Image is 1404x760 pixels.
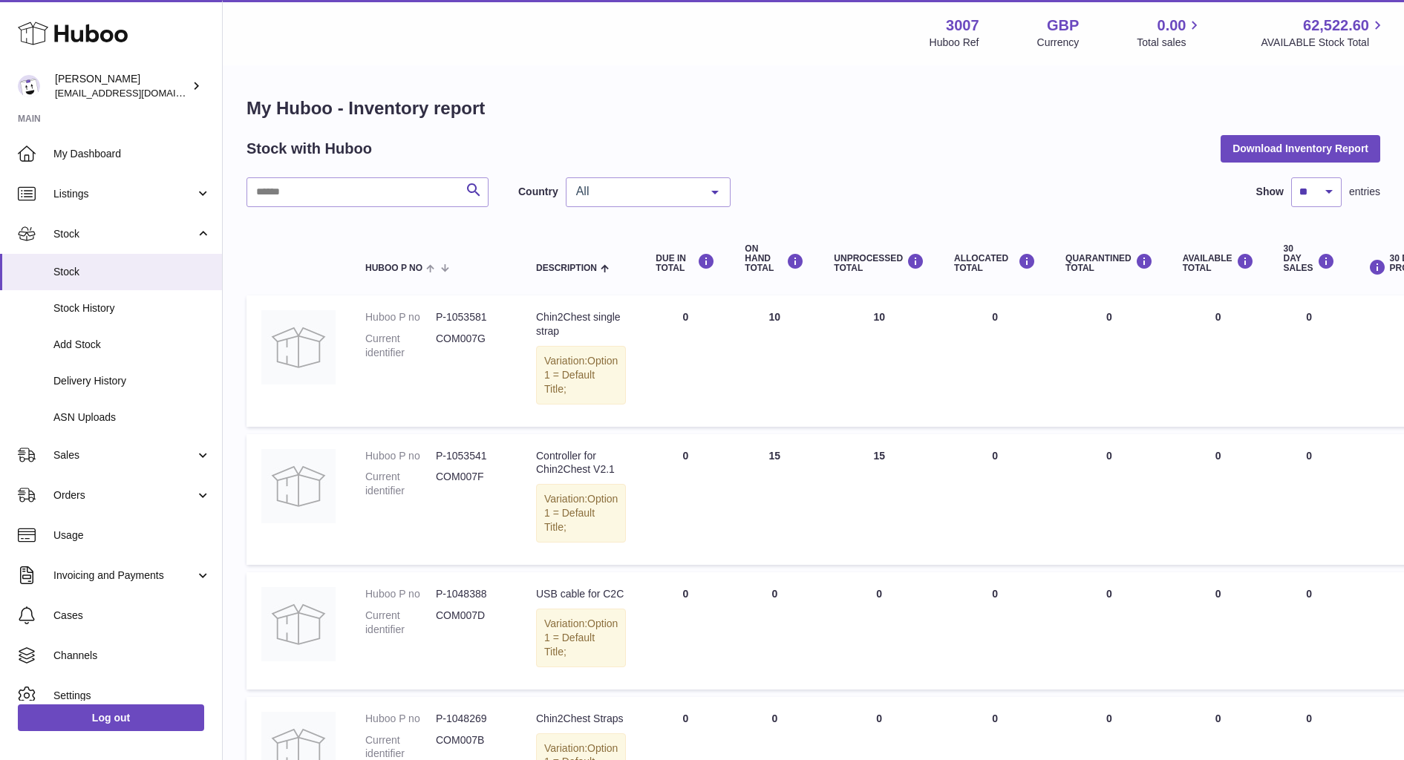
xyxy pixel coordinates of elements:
[1284,244,1335,274] div: 30 DAY SALES
[246,96,1380,120] h1: My Huboo - Inventory report
[536,712,626,726] div: Chin2Chest Straps
[730,434,819,565] td: 15
[1037,36,1080,50] div: Currency
[261,587,336,661] img: product image
[819,572,939,689] td: 0
[1065,253,1153,273] div: QUARANTINED Total
[536,609,626,667] div: Variation:
[436,310,506,324] dd: P-1053581
[1168,572,1269,689] td: 0
[246,139,372,159] h2: Stock with Huboo
[1261,36,1386,50] span: AVAILABLE Stock Total
[1261,16,1386,50] a: 62,522.60 AVAILABLE Stock Total
[1303,16,1369,36] span: 62,522.60
[1221,135,1380,162] button: Download Inventory Report
[1269,572,1350,689] td: 0
[939,572,1051,689] td: 0
[436,449,506,463] dd: P-1053541
[930,36,979,50] div: Huboo Ref
[730,295,819,426] td: 10
[365,263,422,273] span: Huboo P no
[53,689,211,703] span: Settings
[365,470,436,498] dt: Current identifier
[1349,185,1380,199] span: entries
[18,75,40,97] img: bevmay@maysama.com
[53,301,211,315] span: Stock History
[55,72,189,100] div: [PERSON_NAME]
[656,253,715,273] div: DUE IN TOTAL
[641,572,730,689] td: 0
[53,528,211,543] span: Usage
[365,587,436,601] dt: Huboo P no
[53,227,195,241] span: Stock
[730,572,819,689] td: 0
[1269,295,1350,426] td: 0
[544,617,618,658] span: Option 1 = Default Title;
[1168,295,1269,426] td: 0
[641,434,730,565] td: 0
[1106,450,1112,462] span: 0
[1256,185,1284,199] label: Show
[1168,434,1269,565] td: 0
[261,449,336,523] img: product image
[53,410,211,425] span: ASN Uploads
[53,147,211,161] span: My Dashboard
[745,244,804,274] div: ON HAND Total
[834,253,924,273] div: UNPROCESSED Total
[365,449,436,463] dt: Huboo P no
[536,263,597,273] span: Description
[1137,16,1203,50] a: 0.00 Total sales
[536,449,626,477] div: Controller for Chin2Chest V2.1
[1047,16,1079,36] strong: GBP
[946,16,979,36] strong: 3007
[365,712,436,726] dt: Huboo P no
[436,609,506,637] dd: COM007D
[1137,36,1203,50] span: Total sales
[365,332,436,360] dt: Current identifier
[53,448,195,462] span: Sales
[1106,588,1112,600] span: 0
[436,712,506,726] dd: P-1048269
[1183,253,1254,273] div: AVAILABLE Total
[1269,434,1350,565] td: 0
[1106,311,1112,323] span: 0
[819,295,939,426] td: 10
[436,332,506,360] dd: COM007G
[544,355,618,395] span: Option 1 = Default Title;
[518,185,558,199] label: Country
[1106,712,1112,724] span: 0
[55,87,218,99] span: [EMAIL_ADDRESS][DOMAIN_NAME]
[53,338,211,352] span: Add Stock
[1158,16,1186,36] span: 0.00
[53,569,195,583] span: Invoicing and Payments
[954,253,1036,273] div: ALLOCATED Total
[939,434,1051,565] td: 0
[939,295,1051,426] td: 0
[53,609,211,623] span: Cases
[536,310,626,338] div: Chin2Chest single strap
[53,649,211,663] span: Channels
[53,374,211,388] span: Delivery History
[544,493,618,533] span: Option 1 = Default Title;
[365,609,436,637] dt: Current identifier
[572,184,700,199] span: All
[261,310,336,384] img: product image
[641,295,730,426] td: 0
[18,704,204,731] a: Log out
[819,434,939,565] td: 15
[365,310,436,324] dt: Huboo P no
[536,346,626,404] div: Variation:
[436,470,506,498] dd: COM007F
[436,587,506,601] dd: P-1048388
[53,488,195,502] span: Orders
[53,265,211,279] span: Stock
[536,587,626,601] div: USB cable for C2C
[53,187,195,201] span: Listings
[536,484,626,543] div: Variation:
